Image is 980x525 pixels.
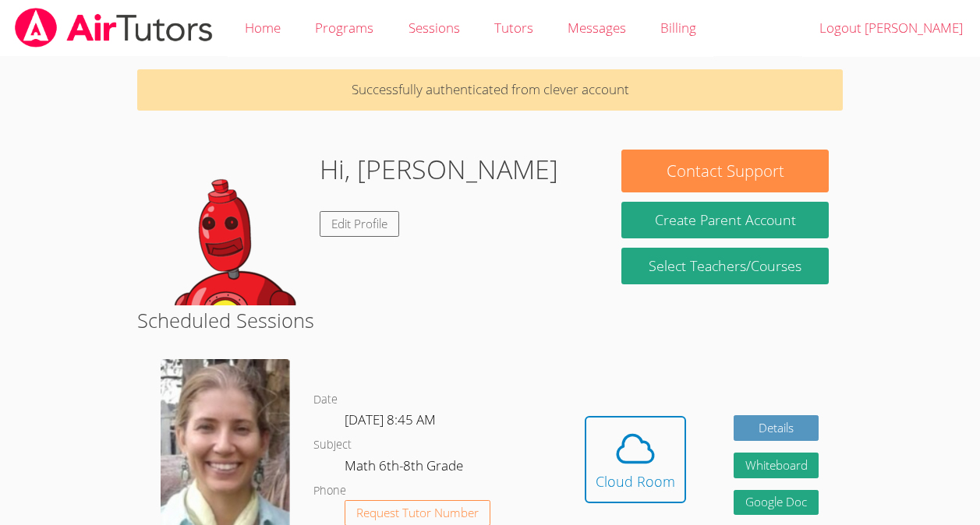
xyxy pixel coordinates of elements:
[345,455,466,481] dd: Math 6th-8th Grade
[313,435,352,455] dt: Subject
[596,470,675,492] div: Cloud Room
[585,416,686,503] button: Cloud Room
[13,8,214,48] img: airtutors_banner-c4298cdbf04f3fff15de1276eac7730deb9818008684d7c2e4769d2f7ddbe033.png
[734,453,819,478] button: Whiteboard
[621,150,828,192] button: Contact Support
[621,248,828,284] a: Select Teachers/Courses
[734,490,819,516] a: Google Doc
[137,69,843,111] p: Successfully authenticated from clever account
[568,19,626,37] span: Messages
[320,211,399,237] a: Edit Profile
[345,410,436,428] span: [DATE] 8:45 AM
[151,150,307,305] img: default.png
[621,202,828,238] button: Create Parent Account
[137,305,843,335] h2: Scheduled Sessions
[313,390,338,410] dt: Date
[320,150,558,189] h1: Hi, [PERSON_NAME]
[356,507,479,519] span: Request Tutor Number
[313,481,346,501] dt: Phone
[734,415,819,441] a: Details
